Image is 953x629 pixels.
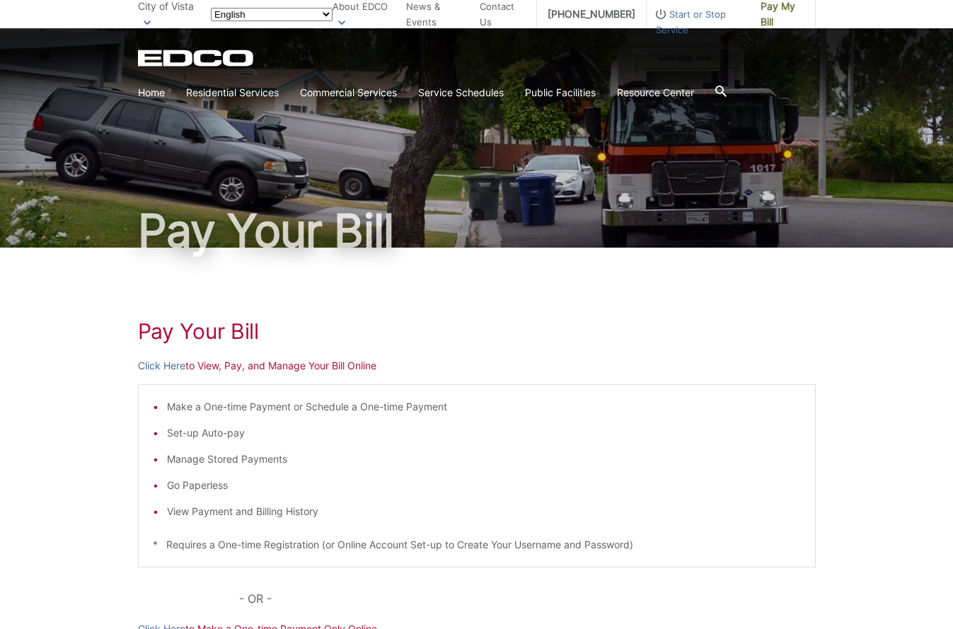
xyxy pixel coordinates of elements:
[167,425,801,441] li: Set-up Auto-pay
[186,85,279,100] a: Residential Services
[138,50,255,67] a: EDCD logo. Return to the homepage.
[167,504,801,519] li: View Payment and Billing History
[138,318,816,344] h1: Pay Your Bill
[418,85,504,100] a: Service Schedules
[138,358,816,374] p: to View, Pay, and Manage Your Bill Online
[138,358,185,374] a: Click Here
[153,537,801,553] p: * Requires a One-time Registration (or Online Account Set-up to Create Your Username and Password)
[617,85,694,100] a: Resource Center
[167,451,801,467] li: Manage Stored Payments
[239,589,815,608] p: - OR -
[138,208,816,253] h1: Pay Your Bill
[300,85,397,100] a: Commercial Services
[167,478,801,493] li: Go Paperless
[167,399,801,415] li: Make a One-time Payment or Schedule a One-time Payment
[211,8,333,21] select: Select a language
[525,85,596,100] a: Public Facilities
[138,85,165,100] a: Home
